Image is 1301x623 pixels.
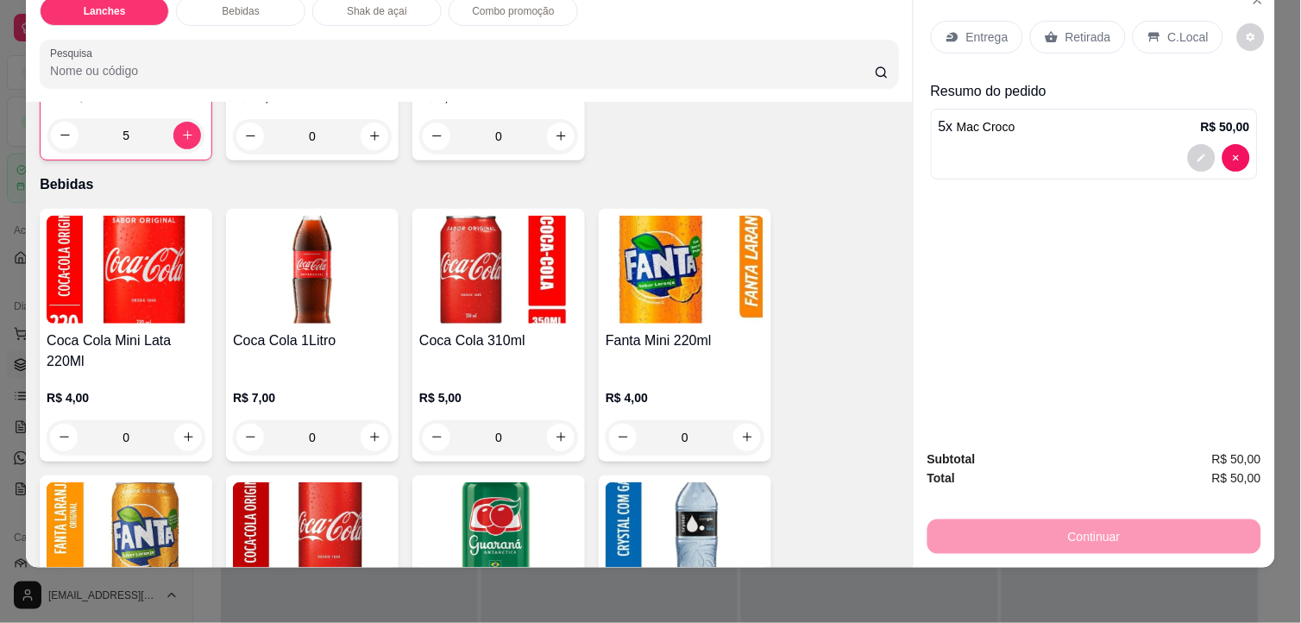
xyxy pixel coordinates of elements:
span: R$ 50,00 [1212,469,1261,488]
img: product-image [419,482,578,590]
button: decrease-product-quantity [423,123,450,150]
p: Resumo do pedido [931,81,1258,102]
p: Lanches [84,4,126,18]
p: R$ 5,00 [419,389,578,406]
img: product-image [233,216,392,324]
img: product-image [606,482,764,590]
strong: Total [927,471,955,485]
img: product-image [606,216,764,324]
input: Pesquisa [50,62,875,79]
p: Bebidas [40,174,899,195]
p: R$ 7,00 [233,389,392,406]
p: Combo promoção [472,4,554,18]
strong: Subtotal [927,452,976,466]
p: C.Local [1168,28,1209,46]
button: increase-product-quantity [547,123,575,150]
p: Bebidas [222,4,259,18]
p: R$ 4,00 [47,389,205,406]
button: decrease-product-quantity [50,424,78,451]
button: increase-product-quantity [733,424,761,451]
img: product-image [419,216,578,324]
p: Entrega [966,28,1009,46]
span: R$ 50,00 [1212,450,1261,469]
img: product-image [47,216,205,324]
h4: Coca Cola 1Litro [233,330,392,351]
h4: Coca Cola 310ml [419,330,578,351]
img: product-image [47,482,205,590]
img: product-image [233,482,392,590]
h4: Coca Cola Mini Lata 220Ml [47,330,205,372]
h4: Fanta Mini 220ml [606,330,764,351]
p: R$ 4,00 [606,389,764,406]
label: Pesquisa [50,46,98,60]
button: decrease-product-quantity [1237,23,1265,51]
p: Shak de açaí [347,4,407,18]
button: decrease-product-quantity [236,424,264,451]
span: Mac Croco [957,120,1015,134]
button: decrease-product-quantity [609,424,637,451]
button: decrease-product-quantity [1222,144,1250,172]
button: increase-product-quantity [361,424,388,451]
p: 5 x [939,116,1015,137]
button: decrease-product-quantity [423,424,450,451]
button: increase-product-quantity [547,424,575,451]
p: Retirada [1065,28,1111,46]
button: increase-product-quantity [174,424,202,451]
p: R$ 50,00 [1201,118,1250,135]
button: decrease-product-quantity [1188,144,1216,172]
